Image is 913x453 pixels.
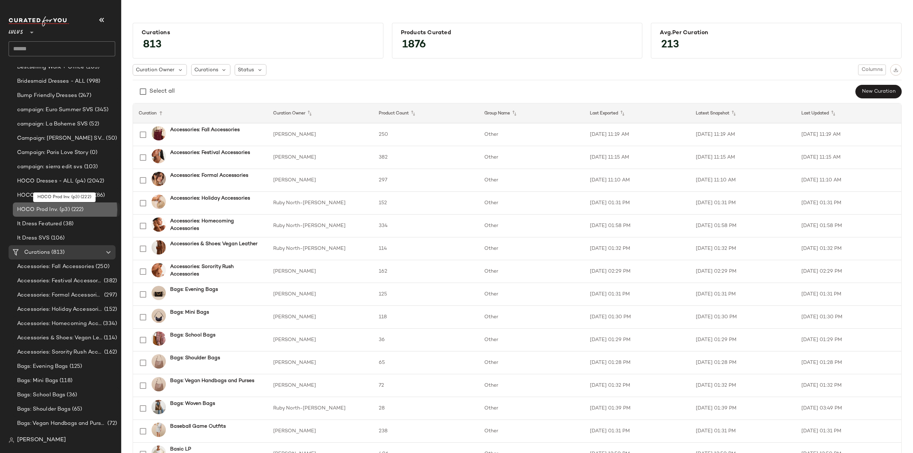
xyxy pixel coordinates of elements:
[584,237,690,260] td: [DATE] 01:32 PM
[796,420,901,443] td: [DATE] 01:31 PM
[17,77,85,86] span: Bridesmaid Dresses - ALL
[152,286,166,300] img: 2682711_02_front_2025-08-19.jpg
[796,283,901,306] td: [DATE] 01:31 PM
[9,16,69,26] img: cfy_white_logo.C9jOOHJF.svg
[796,103,901,123] th: Last Updated
[796,260,901,283] td: [DATE] 02:29 PM
[103,291,117,299] span: (297)
[267,192,373,215] td: Ruby North-[PERSON_NAME]
[584,420,690,443] td: [DATE] 01:31 PM
[68,362,82,371] span: (125)
[17,234,50,242] span: It Dress SVS
[584,169,690,192] td: [DATE] 11:10 AM
[796,237,901,260] td: [DATE] 01:32 PM
[170,377,254,385] b: Bags: Vegan Handbags and Purses
[170,195,250,202] b: Accessories: Holiday Accessories
[479,103,584,123] th: Group Name
[373,306,479,329] td: 118
[136,66,174,74] span: Curation Owner
[94,263,109,271] span: (250)
[796,146,901,169] td: [DATE] 11:15 AM
[86,177,104,185] span: (2042)
[17,305,103,314] span: Accessories: Holiday Accessories
[796,397,901,420] td: [DATE] 03:49 PM
[133,103,267,123] th: Curation
[152,354,166,369] img: 2750911_02_front_2025-08-19.jpg
[479,215,584,237] td: Other
[584,329,690,351] td: [DATE] 01:29 PM
[479,283,584,306] td: Other
[690,103,796,123] th: Latest Snapshot
[170,240,257,248] b: Accessories & Shoes: Vegan Leather
[170,331,215,339] b: Bags: School Bags
[796,351,901,374] td: [DATE] 01:28 PM
[170,217,259,232] b: Accessories: Homecoming Accessories
[267,103,373,123] th: Curation Owner
[690,351,796,374] td: [DATE] 01:28 PM
[796,306,901,329] td: [DATE] 01:30 PM
[17,419,106,428] span: Bags: Vegan Handbags and Purses
[373,260,479,283] td: 162
[93,106,109,114] span: (345)
[373,215,479,237] td: 334
[170,263,259,278] b: Accessories: Sorority Rush Accessories
[654,32,686,58] span: 213
[479,123,584,146] td: Other
[858,65,886,75] button: Columns
[267,237,373,260] td: Ruby North-[PERSON_NAME]
[690,329,796,351] td: [DATE] 01:29 PM
[267,397,373,420] td: Ruby North-[PERSON_NAME]
[152,195,166,209] img: 12142121_2522251.jpg
[690,215,796,237] td: [DATE] 01:58 PM
[17,362,68,371] span: Bags: Evening Bags
[65,391,77,399] span: (36)
[50,234,65,242] span: (106)
[796,169,901,192] td: [DATE] 11:10 AM
[373,103,479,123] th: Product Count
[479,146,584,169] td: Other
[102,320,117,328] span: (334)
[690,123,796,146] td: [DATE] 11:19 AM
[136,32,169,58] span: 813
[17,120,88,128] span: campaign: La Boheme SVS
[170,354,220,362] b: Bags: Shoulder Bags
[17,291,103,299] span: Accessories: Formal Accessories
[17,391,65,399] span: Bags: School Bags
[479,351,584,374] td: Other
[267,215,373,237] td: Ruby North-[PERSON_NAME]
[796,192,901,215] td: [DATE] 01:31 PM
[479,169,584,192] td: Other
[152,400,166,414] img: 12995121_2736071.jpg
[690,192,796,215] td: [DATE] 01:31 PM
[267,260,373,283] td: [PERSON_NAME]
[17,177,86,185] span: HOCO Dresses - ALL (p4)
[17,263,94,271] span: Accessories: Fall Accessories
[690,146,796,169] td: [DATE] 11:15 AM
[17,377,58,385] span: Bags: Mini Bags
[17,63,85,71] span: Bestselling Work + Office
[152,240,166,254] img: 2705731_01_OM_2025-08-18.jpg
[142,30,374,36] div: Curations
[58,377,72,385] span: (118)
[17,220,62,228] span: It Dress Featured
[170,446,191,453] b: Basic LP
[267,351,373,374] td: [PERSON_NAME]
[71,405,82,413] span: (65)
[584,123,690,146] td: [DATE] 11:19 AM
[479,237,584,260] td: Other
[584,146,690,169] td: [DATE] 11:15 AM
[17,206,70,214] span: HOCO Prod Inv. (p3)
[373,146,479,169] td: 382
[17,405,71,413] span: Bags: Shoulder Bags
[267,146,373,169] td: [PERSON_NAME]
[194,66,218,74] span: Curations
[152,149,166,163] img: 2720031_01_OM_2025-08-05.jpg
[104,134,117,143] span: (50)
[584,215,690,237] td: [DATE] 01:58 PM
[796,123,901,146] td: [DATE] 11:19 AM
[584,351,690,374] td: [DATE] 01:28 PM
[373,123,479,146] td: 250
[17,149,88,157] span: Campaign: Paris Love Story
[479,260,584,283] td: Other
[103,348,117,356] span: (162)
